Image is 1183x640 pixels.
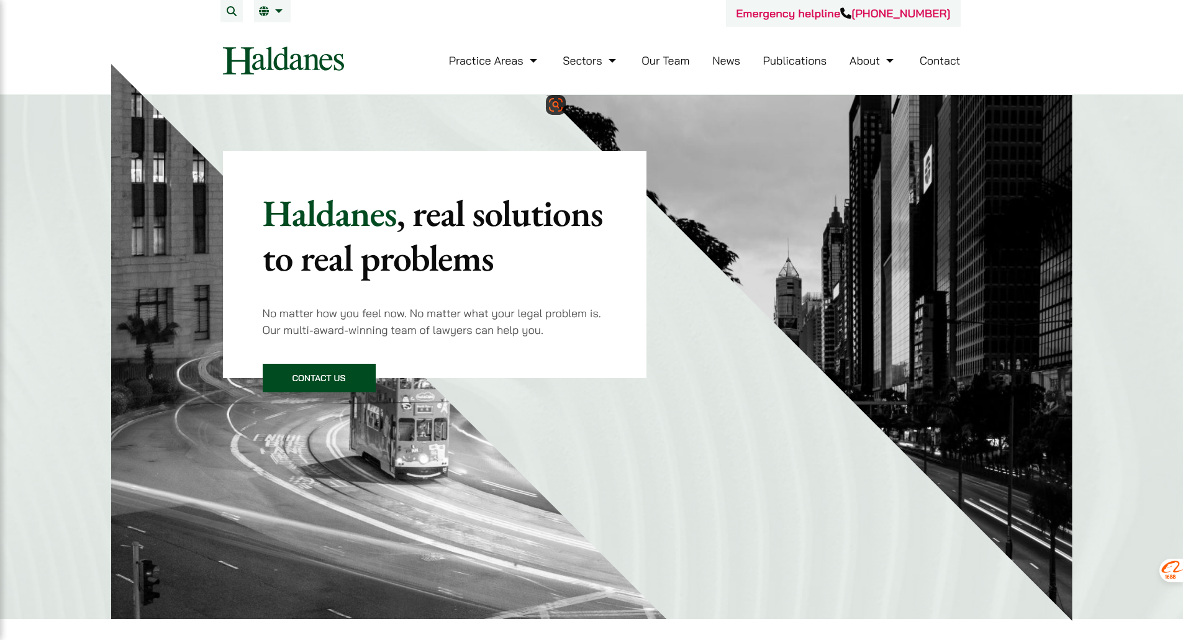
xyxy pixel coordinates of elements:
a: Contact [920,53,961,68]
a: Sectors [563,53,619,68]
p: Haldanes [263,191,607,280]
p: No matter how you feel now. No matter what your legal problem is. Our multi-award-winning team of... [263,305,607,338]
a: Publications [763,53,827,68]
a: Our Team [641,53,689,68]
a: News [712,53,740,68]
a: About [850,53,897,68]
a: Emergency helpline[PHONE_NUMBER] [736,6,950,20]
a: EN [259,6,286,16]
img: svg+xml,%3Csvg%20xmlns%3D%22http%3A%2F%2Fwww.w3.org%2F2000%2Fsvg%22%20width%3D%2224%22%20height%3... [548,97,563,112]
a: Contact Us [263,364,376,392]
a: Practice Areas [449,53,540,68]
img: Logo of Haldanes [223,47,344,74]
mark: , real solutions to real problems [263,189,603,282]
